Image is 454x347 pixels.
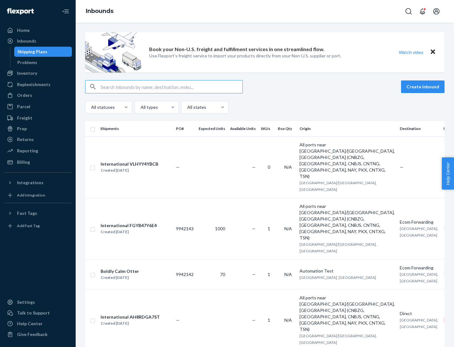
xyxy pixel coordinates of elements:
[101,268,139,274] div: Boldly Calm Otter
[17,92,32,98] div: Orders
[17,136,34,143] div: Returns
[101,167,158,173] div: Created [DATE]
[220,272,225,277] span: 70
[17,81,50,88] div: Replenishments
[284,164,292,170] span: N/A
[101,229,157,235] div: Created [DATE]
[90,104,91,110] input: All statuses
[81,2,119,21] ol: breadcrumbs
[14,57,72,68] a: Problems
[397,121,441,136] th: Destination
[268,164,270,170] span: 0
[101,222,157,229] div: International FGYB47Y6E4
[258,121,275,136] th: SKUs
[416,5,429,18] button: Open notifications
[149,53,341,59] p: Use Flexport’s freight service to import your products directly from your Non-U.S. supplier or port.
[173,259,196,289] td: 9942142
[400,219,438,225] div: Ecom Forwarding
[400,318,438,329] span: [GEOGRAPHIC_DATA], [GEOGRAPHIC_DATA]
[275,121,297,136] th: Box Qty
[284,317,292,323] span: N/A
[395,48,428,57] button: Watch video
[17,331,48,338] div: Give Feedback
[4,190,72,200] a: Add Integration
[300,203,395,241] div: All ports near [GEOGRAPHIC_DATA]/[GEOGRAPHIC_DATA], [GEOGRAPHIC_DATA] (CNBZG, [GEOGRAPHIC_DATA], ...
[17,321,43,327] div: Help Center
[402,5,415,18] button: Open Search Box
[17,126,27,132] div: Prep
[297,121,397,136] th: Origin
[176,317,180,323] span: —
[101,274,139,281] div: Created [DATE]
[252,164,256,170] span: —
[4,113,72,123] a: Freight
[215,226,225,231] span: 1000
[300,242,377,253] span: [GEOGRAPHIC_DATA]/[GEOGRAPHIC_DATA], [GEOGRAPHIC_DATA]
[17,159,30,165] div: Billing
[4,146,72,156] a: Reporting
[7,8,34,15] img: Flexport logo
[400,272,438,283] span: [GEOGRAPHIC_DATA], [GEOGRAPHIC_DATA]
[4,79,72,90] a: Replenishments
[98,121,173,136] th: Shipments
[4,134,72,144] a: Returns
[17,49,47,55] div: Shipping Plans
[252,317,256,323] span: —
[101,320,160,326] div: Created [DATE]
[4,90,72,100] a: Orders
[17,223,40,228] div: Add Fast Tag
[300,275,376,280] span: [GEOGRAPHIC_DATA], [GEOGRAPHIC_DATA]
[14,47,72,57] a: Shipping Plans
[176,164,180,170] span: —
[17,299,35,305] div: Settings
[252,226,256,231] span: —
[196,121,228,136] th: Expected Units
[284,272,292,277] span: N/A
[17,115,32,121] div: Freight
[4,178,72,188] button: Integrations
[4,124,72,134] a: Prep
[101,161,158,167] div: International VLHYY4YBCB
[17,192,45,198] div: Add Integration
[4,308,72,318] a: Talk to Support
[252,272,256,277] span: —
[17,38,36,44] div: Inbounds
[300,268,395,274] div: Automation Test
[101,80,242,93] input: Search inbounds by name, destination, msku...
[140,104,141,110] input: All types
[4,208,72,218] button: Fast Tags
[400,164,404,170] span: —
[4,157,72,167] a: Billing
[17,148,38,154] div: Reporting
[59,5,72,18] button: Close Navigation
[268,272,270,277] span: 1
[284,226,292,231] span: N/A
[300,295,395,332] div: All ports near [GEOGRAPHIC_DATA]/[GEOGRAPHIC_DATA], [GEOGRAPHIC_DATA] (CNBZG, [GEOGRAPHIC_DATA], ...
[17,70,37,76] div: Inventory
[17,103,30,110] div: Parcel
[268,226,270,231] span: 1
[228,121,258,136] th: Available Units
[400,265,438,271] div: Ecom Forwarding
[4,102,72,112] a: Parcel
[17,179,44,186] div: Integrations
[442,157,454,190] button: Help Center
[429,48,437,57] button: Close
[400,310,438,317] div: Direct
[300,142,395,179] div: All ports near [GEOGRAPHIC_DATA]/[GEOGRAPHIC_DATA], [GEOGRAPHIC_DATA] (CNBZG, [GEOGRAPHIC_DATA], ...
[101,314,160,320] div: International AH8RDGA7ST
[4,25,72,35] a: Home
[401,80,445,93] button: Create inbound
[4,221,72,231] a: Add Fast Tag
[86,8,113,15] a: Inbounds
[4,68,72,78] a: Inventory
[173,121,196,136] th: PO#
[149,46,324,53] p: Book your Non-U.S. freight and fulfillment services in one streamlined flow.
[4,297,72,307] a: Settings
[17,59,37,66] div: Problems
[4,36,72,46] a: Inbounds
[17,310,50,316] div: Talk to Support
[4,329,72,339] button: Give Feedback
[400,226,438,238] span: [GEOGRAPHIC_DATA], [GEOGRAPHIC_DATA]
